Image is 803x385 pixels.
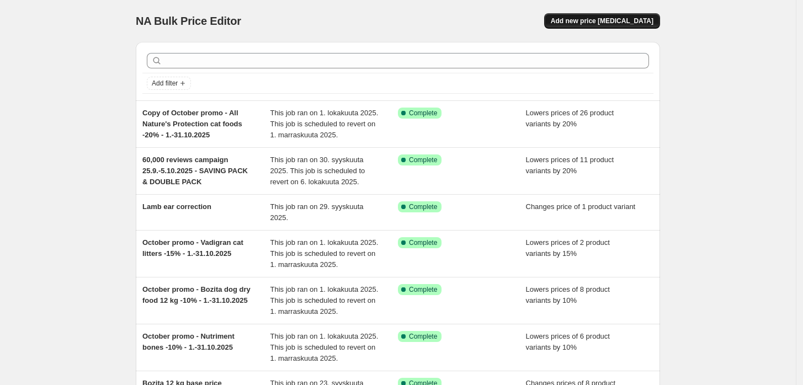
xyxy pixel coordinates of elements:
span: Lowers prices of 6 product variants by 10% [526,332,610,351]
span: Lamb ear correction [142,202,211,211]
span: Complete [409,202,437,211]
span: Complete [409,109,437,117]
span: This job ran on 1. lokakuuta 2025. This job is scheduled to revert on 1. marraskuuta 2025. [270,109,379,139]
span: This job ran on 29. syyskuuta 2025. [270,202,364,222]
span: Complete [409,285,437,294]
span: October promo - Bozita dog dry food 12 kg -10% - 1.-31.10.2025 [142,285,251,304]
span: Lowers prices of 8 product variants by 10% [526,285,610,304]
span: October promo - Nutriment bones -10% - 1.-31.10.2025 [142,332,235,351]
span: Lowers prices of 26 product variants by 20% [526,109,614,128]
span: Copy of October promo - All Nature's Protection cat foods -20% - 1.-31.10.2025 [142,109,242,139]
span: Changes price of 1 product variant [526,202,636,211]
span: Complete [409,156,437,164]
span: October promo - Vadigran cat litters -15% - 1.-31.10.2025 [142,238,243,258]
span: Complete [409,332,437,341]
span: This job ran on 30. syyskuuta 2025. This job is scheduled to revert on 6. lokakuuta 2025. [270,156,365,186]
span: 60,000 reviews campaign 25.9.-5.10.2025 - SAVING PACK & DOUBLE PACK [142,156,248,186]
span: Add new price [MEDICAL_DATA] [551,17,653,25]
span: NA Bulk Price Editor [136,15,241,27]
span: Complete [409,238,437,247]
span: This job ran on 1. lokakuuta 2025. This job is scheduled to revert on 1. marraskuuta 2025. [270,332,379,362]
button: Add filter [147,77,191,90]
span: This job ran on 1. lokakuuta 2025. This job is scheduled to revert on 1. marraskuuta 2025. [270,285,379,316]
span: Lowers prices of 11 product variants by 20% [526,156,614,175]
span: Lowers prices of 2 product variants by 15% [526,238,610,258]
span: This job ran on 1. lokakuuta 2025. This job is scheduled to revert on 1. marraskuuta 2025. [270,238,379,269]
span: Add filter [152,79,178,88]
button: Add new price [MEDICAL_DATA] [544,13,660,29]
